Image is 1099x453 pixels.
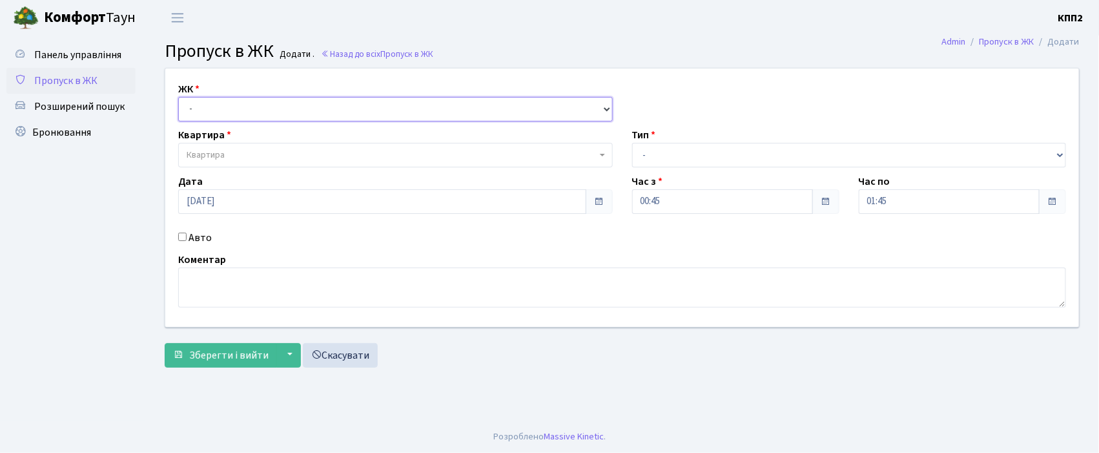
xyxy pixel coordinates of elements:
b: КПП2 [1058,11,1084,25]
span: Таун [44,7,136,29]
a: Скасувати [303,343,378,368]
span: Пропуск в ЖК [165,38,274,64]
label: ЖК [178,81,200,97]
span: Квартира [187,149,225,162]
a: Бронювання [6,120,136,145]
a: Назад до всіхПропуск в ЖК [321,48,433,60]
nav: breadcrumb [923,28,1099,56]
label: Час з [632,174,663,189]
span: Пропуск в ЖК [34,74,98,88]
label: Квартира [178,127,231,143]
span: Розширений пошук [34,100,125,114]
button: Зберегти і вийти [165,343,277,368]
img: logo.png [13,5,39,31]
li: Додати [1034,35,1080,49]
b: Комфорт [44,7,106,28]
a: Пропуск в ЖК [980,35,1034,48]
span: Панель управління [34,48,121,62]
div: Розроблено . [493,430,606,444]
a: Massive Kinetic [544,430,604,443]
label: Коментар [178,252,226,268]
a: Пропуск в ЖК [6,68,136,94]
a: КПП2 [1058,10,1084,26]
label: Час по [859,174,890,189]
span: Бронювання [32,125,91,140]
label: Тип [632,127,656,143]
a: Розширений пошук [6,94,136,120]
span: Пропуск в ЖК [380,48,433,60]
span: Зберегти і вийти [189,348,269,363]
label: Дата [178,174,203,189]
button: Переключити навігацію [161,7,194,28]
small: Додати . [278,49,315,60]
label: Авто [189,230,212,246]
a: Панель управління [6,42,136,68]
a: Admin [942,35,966,48]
